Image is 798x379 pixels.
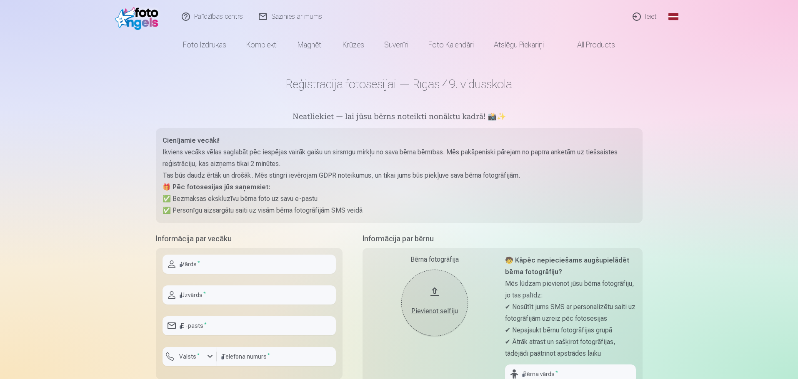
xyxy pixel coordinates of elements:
button: Pievienot selfiju [401,270,468,336]
a: Magnēti [288,33,333,57]
a: Foto izdrukas [173,33,236,57]
p: ✅ Personīgu aizsargātu saiti uz visām bērna fotogrāfijām SMS veidā [163,205,636,216]
p: Ikviens vecāks vēlas saglabāt pēc iespējas vairāk gaišu un sirsnīgu mirkļu no sava bērna bērnības... [163,146,636,170]
img: /fa1 [115,3,163,30]
a: Komplekti [236,33,288,57]
h1: Reģistrācija fotosesijai — Rīgas 49. vidusskola [156,77,643,92]
p: ✅ Bezmaksas ekskluzīvu bērna foto uz savu e-pastu [163,193,636,205]
h5: Informācija par bērnu [363,233,643,245]
a: Krūzes [333,33,374,57]
button: Valsts* [163,347,217,366]
h5: Neatliekiet — lai jūsu bērns noteikti nonāktu kadrā! 📸✨ [156,111,643,123]
strong: Cienījamie vecāki! [163,136,220,144]
p: Tas būs daudz ērtāk un drošāk. Mēs stingri ievērojam GDPR noteikumus, un tikai jums būs piekļuve ... [163,170,636,181]
p: Mēs lūdzam pievienot jūsu bērna fotogrāfiju, jo tas palīdz: [505,278,636,301]
div: Pievienot selfiju [410,306,460,316]
a: Foto kalendāri [418,33,484,57]
a: All products [554,33,625,57]
p: ✔ Nepajaukt bērnu fotogrāfijas grupā [505,325,636,336]
h5: Informācija par vecāku [156,233,343,245]
strong: 🎁 Pēc fotosesijas jūs saņemsiet: [163,183,270,191]
a: Atslēgu piekariņi [484,33,554,57]
a: Suvenīri [374,33,418,57]
strong: 🧒 Kāpēc nepieciešams augšupielādēt bērna fotogrāfiju? [505,256,629,276]
label: Valsts [176,352,203,361]
p: ✔ Ātrāk atrast un sašķirot fotogrāfijas, tādējādi paātrinot apstrādes laiku [505,336,636,359]
p: ✔ Nosūtīt jums SMS ar personalizētu saiti uz fotogrāfijām uzreiz pēc fotosesijas [505,301,636,325]
div: Bērna fotogrāfija [369,255,500,265]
